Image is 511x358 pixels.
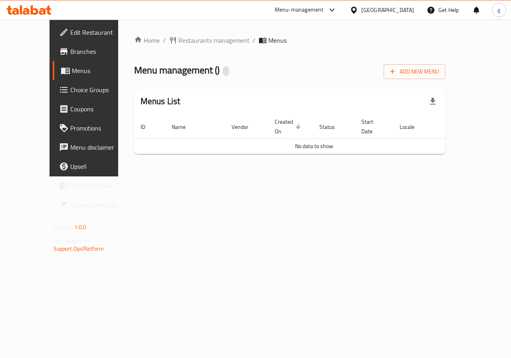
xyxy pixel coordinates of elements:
a: Menu disclaimer [53,138,135,157]
span: Created On [275,117,303,136]
a: Branches [53,42,135,61]
span: Choice Groups [70,85,129,95]
span: Grocery Checklist [70,200,129,210]
span: Promotions [70,123,129,133]
div: Export file [423,92,442,111]
span: Version: [53,222,73,232]
div: Menu-management [275,5,324,15]
span: ID [141,122,156,132]
span: Add New Menu [390,67,439,77]
span: Coupons [70,104,129,114]
span: Start Date [361,117,384,136]
span: Status [319,122,345,132]
span: 1.0.0 [74,222,87,232]
a: Home [134,36,160,45]
a: Edit Restaurant [53,23,135,42]
h2: Menus List [141,95,180,107]
a: Grocery Checklist [53,195,135,214]
span: Coverage Report [70,181,129,190]
a: Upsell [53,157,135,176]
span: Edit Restaurant [70,28,129,37]
span: Upsell [70,162,129,171]
button: Add New Menu [384,64,446,79]
a: Choice Groups [53,80,135,99]
span: Restaurants management [178,36,250,45]
table: enhanced table [134,115,494,154]
span: Menus [268,36,287,45]
span: g [497,6,500,14]
span: Menu management ( ) [134,61,220,79]
span: No data to show [295,141,333,151]
span: Locale [400,122,425,132]
a: Menus [53,61,135,80]
span: Menu disclaimer [70,142,129,152]
span: Get support on: [53,235,90,246]
th: Actions [434,115,494,139]
a: Coupons [53,99,135,119]
li: / [163,36,166,45]
a: Promotions [53,119,135,138]
a: Coverage Report [53,176,135,195]
span: Vendor [232,122,259,132]
span: Name [172,122,196,132]
a: Restaurants management [169,36,250,45]
nav: breadcrumb [134,36,446,45]
li: / [253,36,255,45]
span: Branches [70,47,129,56]
div: [GEOGRAPHIC_DATA] [361,6,414,14]
a: Support.OpsPlatform [53,243,104,254]
span: Menus [72,66,129,75]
